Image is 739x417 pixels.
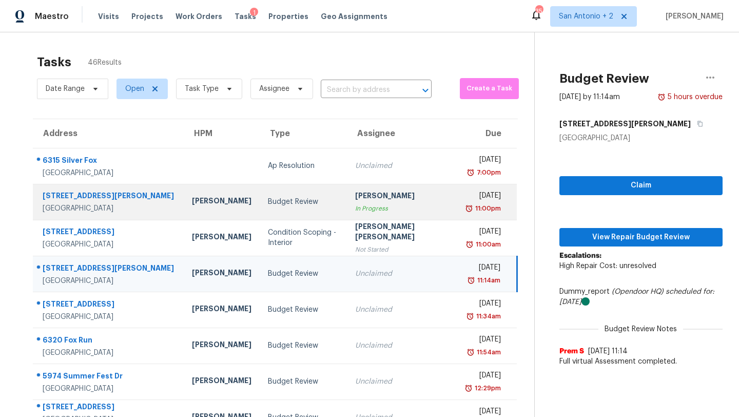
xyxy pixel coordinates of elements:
button: Open [418,83,433,98]
div: Budget Review [268,269,339,279]
span: Create a Task [465,83,514,94]
div: Unclaimed [355,376,451,387]
span: San Antonio + 2 [559,11,613,22]
div: Unclaimed [355,269,451,279]
div: [PERSON_NAME] [192,232,251,244]
div: [GEOGRAPHIC_DATA] [43,276,176,286]
div: [PERSON_NAME] [192,268,251,280]
div: [PERSON_NAME] [192,196,251,208]
div: Budget Review [268,340,339,351]
div: 11:34am [474,311,501,321]
h5: [STREET_ADDRESS][PERSON_NAME] [559,119,691,129]
div: [STREET_ADDRESS] [43,226,176,239]
div: [PERSON_NAME] [192,339,251,352]
span: Assignee [259,84,289,94]
span: Full virtual Assessment completed. [559,356,723,367]
div: Ap Resolution [268,161,339,171]
span: Properties [268,11,308,22]
input: Search by address [321,82,403,98]
img: Overdue Alarm Icon [466,347,475,357]
div: [PERSON_NAME] [192,304,251,316]
div: [PERSON_NAME] [192,375,251,388]
b: Escalations: [559,252,601,259]
div: [DATE] [468,191,501,203]
div: 7:00pm [475,167,501,178]
div: [DATE] [468,298,501,311]
th: Assignee [347,119,459,148]
th: Type [260,119,347,148]
div: 12:29pm [473,383,501,393]
button: View Repair Budget Review [559,228,723,247]
div: [DATE] by 11:14am [559,92,620,102]
img: Overdue Alarm Icon [466,311,474,321]
div: [STREET_ADDRESS] [43,299,176,312]
span: Tasks [235,13,256,20]
span: Open [125,84,144,94]
span: Projects [131,11,163,22]
th: Due [460,119,517,148]
div: 5974 Summer Fest Dr [43,371,176,384]
div: [GEOGRAPHIC_DATA] [43,384,176,394]
div: [GEOGRAPHIC_DATA] [43,203,176,214]
span: Geo Assignments [321,11,387,22]
span: Task Type [185,84,219,94]
div: 11:00am [474,239,501,250]
div: [PERSON_NAME] [PERSON_NAME] [355,221,451,244]
span: View Repair Budget Review [568,231,714,244]
button: Claim [559,176,723,195]
span: Budget Review Notes [598,324,683,334]
th: HPM [184,119,260,148]
th: Address [33,119,184,148]
div: Budget Review [268,305,339,315]
img: Overdue Alarm Icon [657,92,666,102]
span: Maestro [35,11,69,22]
div: [GEOGRAPHIC_DATA] [43,239,176,250]
span: [DATE] 11:14 [588,348,628,355]
div: In Progress [355,203,451,214]
img: Overdue Alarm Icon [464,383,473,393]
span: 46 Results [88,58,122,68]
button: Copy Address [691,115,705,133]
div: Unclaimed [355,340,451,351]
div: [GEOGRAPHIC_DATA] [43,348,176,358]
div: Unclaimed [355,161,451,171]
div: [DATE] [468,155,501,167]
div: Dummy_report [559,287,723,307]
div: [STREET_ADDRESS] [43,402,176,414]
div: Budget Review [268,197,339,207]
div: [STREET_ADDRESS][PERSON_NAME] [43,263,176,276]
div: [STREET_ADDRESS][PERSON_NAME] [43,191,176,203]
img: Overdue Alarm Icon [466,167,475,178]
div: [GEOGRAPHIC_DATA] [559,133,723,143]
div: 35 [535,6,542,16]
div: [PERSON_NAME] [355,191,451,203]
div: 11:14am [475,275,500,286]
h2: Budget Review [559,73,649,84]
div: 11:00pm [473,203,501,214]
div: Condition Scoping - Interior [268,228,339,248]
div: [GEOGRAPHIC_DATA] [43,168,176,178]
div: [DATE] [468,262,500,275]
i: scheduled for: [DATE] [559,288,714,306]
div: 6320 Fox Run [43,335,176,348]
img: Overdue Alarm Icon [467,275,475,286]
div: [DATE] [468,226,501,239]
span: Visits [98,11,119,22]
span: Claim [568,179,714,192]
div: 5 hours overdue [666,92,723,102]
span: Prem S [559,346,584,356]
div: 6315 Silver Fox [43,155,176,168]
span: Date Range [46,84,85,94]
div: 11:54am [475,347,501,357]
span: Work Orders [176,11,222,22]
div: [DATE] [468,370,501,383]
img: Overdue Alarm Icon [465,203,473,214]
img: Overdue Alarm Icon [465,239,474,250]
button: Create a Task [460,78,519,99]
div: [GEOGRAPHIC_DATA] [43,312,176,322]
span: High Repair Cost: unresolved [559,262,656,270]
div: Unclaimed [355,305,451,315]
div: Not Started [355,244,451,255]
h2: Tasks [37,57,71,67]
span: [PERSON_NAME] [662,11,724,22]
